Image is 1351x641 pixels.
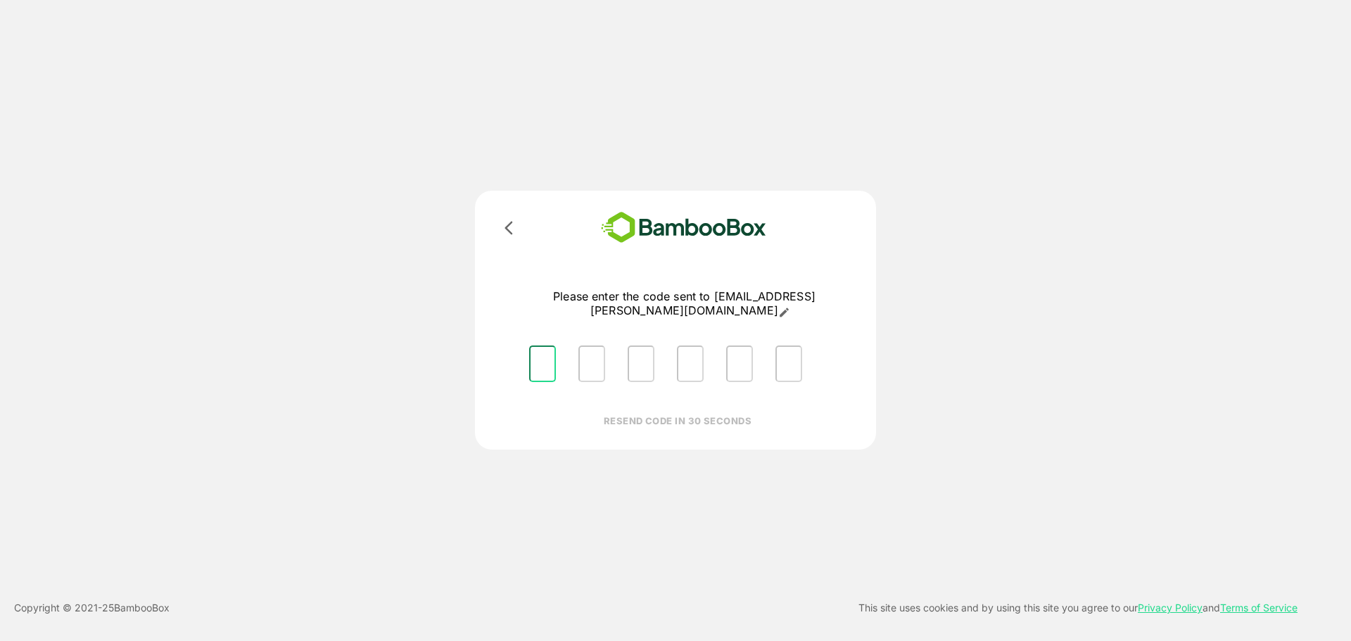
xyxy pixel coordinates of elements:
a: Privacy Policy [1138,602,1203,614]
input: Please enter OTP character 1 [529,345,556,382]
img: bamboobox [581,208,787,248]
a: Terms of Service [1220,602,1298,614]
input: Please enter OTP character 5 [726,345,753,382]
input: Please enter OTP character 2 [578,345,605,382]
input: Please enter OTP character 3 [628,345,654,382]
p: This site uses cookies and by using this site you agree to our and [858,599,1298,616]
input: Please enter OTP character 4 [677,345,704,382]
p: Please enter the code sent to [EMAIL_ADDRESS][PERSON_NAME][DOMAIN_NAME] [518,290,851,317]
input: Please enter OTP character 6 [775,345,802,382]
p: Copyright © 2021- 25 BambooBox [14,599,170,616]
